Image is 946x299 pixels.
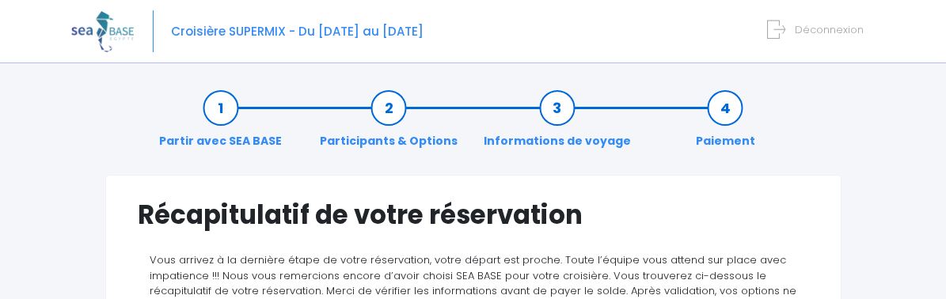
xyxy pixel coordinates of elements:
span: Déconnexion [795,22,864,37]
span: Croisière SUPERMIX - Du [DATE] au [DATE] [171,23,424,40]
a: Participants & Options [312,100,465,149]
a: Paiement [688,100,763,149]
h1: Récapitulatif de votre réservation [138,199,809,230]
a: Partir avec SEA BASE [151,100,290,149]
a: Informations de voyage [476,100,639,149]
